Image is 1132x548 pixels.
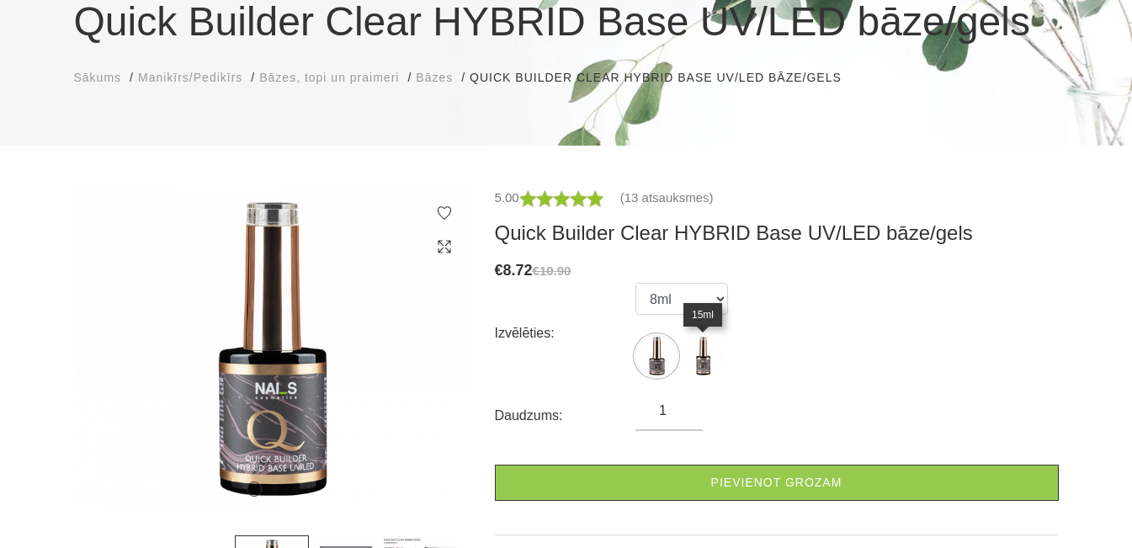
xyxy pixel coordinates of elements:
span: € [495,262,503,279]
li: Quick Builder Clear HYBRID Base UV/LED bāze/gels [470,69,858,87]
a: Manikīrs/Pedikīrs [138,69,242,87]
a: (13 atsauksmes) [620,188,714,208]
a: Bāzes, topi un praimeri [259,69,399,87]
button: 2 of 3 [271,485,279,493]
div: Izvēlēties: [495,320,636,347]
div: Daudzums: [495,402,636,429]
a: Bāzes [416,69,453,87]
h3: Quick Builder Clear HYBRID Base UV/LED bāze/gels [495,221,1059,246]
s: €10.90 [533,263,571,278]
a: Sākums [74,69,122,87]
a: Pievienot grozam [495,465,1059,501]
span: Bāzes [416,71,453,84]
span: Bāzes, topi un praimeri [259,71,399,84]
img: ... [635,335,678,377]
button: 1 of 3 [247,481,262,497]
span: 8.72 [503,262,533,279]
img: ... [74,188,470,510]
span: Manikīrs/Pedikīrs [138,71,242,84]
button: 3 of 3 [292,485,300,493]
img: ... [682,335,724,377]
span: Sākums [74,71,122,84]
span: 5.00 [495,190,519,205]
